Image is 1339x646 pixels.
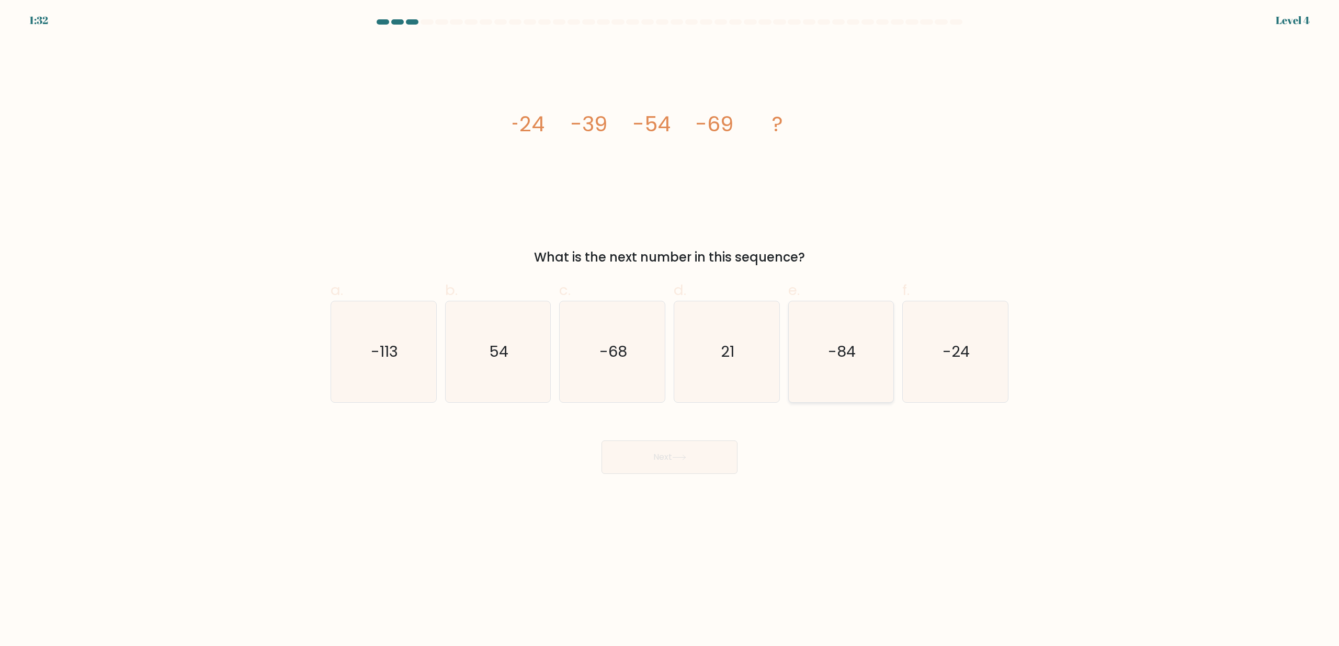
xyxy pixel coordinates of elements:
tspan: -54 [633,109,671,139]
text: -68 [599,342,627,362]
span: f. [902,280,910,300]
tspan: -24 [508,109,544,139]
div: 1:32 [29,13,48,28]
span: c. [559,280,571,300]
span: e. [788,280,800,300]
span: a. [331,280,343,300]
span: d. [674,280,686,300]
tspan: -39 [571,109,607,139]
span: b. [445,280,458,300]
tspan: -69 [696,109,733,139]
tspan: ? [772,109,783,139]
div: Level 4 [1276,13,1310,28]
div: What is the next number in this sequence? [337,248,1002,267]
text: 21 [721,342,734,362]
text: -113 [371,342,398,362]
text: -84 [828,342,856,362]
button: Next [602,440,737,474]
text: -24 [943,342,970,362]
text: 54 [489,342,508,362]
